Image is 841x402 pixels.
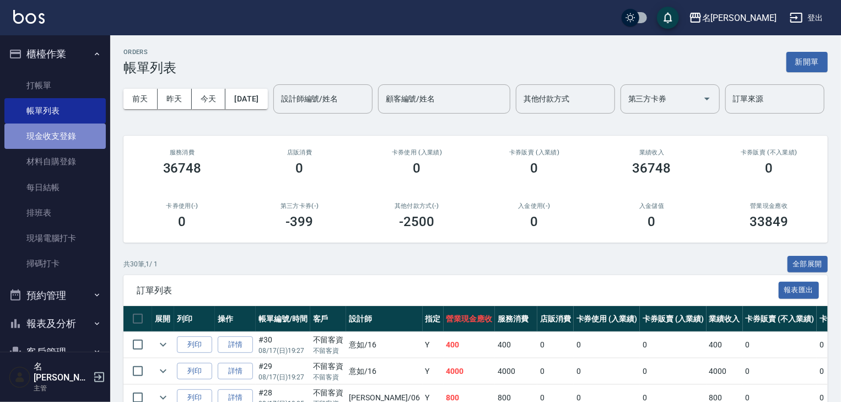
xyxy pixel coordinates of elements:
[174,306,215,332] th: 列印
[346,358,422,384] td: 意如 /16
[346,332,422,358] td: 意如 /16
[537,358,574,384] td: 0
[286,214,314,229] h3: -399
[123,89,158,109] button: 前天
[785,8,828,28] button: 登出
[296,160,304,176] h3: 0
[537,306,574,332] th: 店販消費
[684,7,781,29] button: 名[PERSON_NAME]
[9,366,31,388] img: Person
[310,306,347,332] th: 客戶
[444,358,495,384] td: 4000
[179,214,186,229] h3: 0
[574,306,640,332] th: 卡券使用 (入業績)
[177,363,212,380] button: 列印
[123,49,176,56] h2: ORDERS
[155,363,171,379] button: expand row
[707,332,743,358] td: 400
[313,346,344,356] p: 不留客資
[254,202,345,210] h2: 第三方卡券(-)
[158,89,192,109] button: 昨天
[218,336,253,353] a: 詳情
[413,160,421,176] h3: 0
[215,306,256,332] th: 操作
[788,256,828,273] button: 全部展開
[256,306,310,332] th: 帳單編號/時間
[495,358,537,384] td: 4000
[606,202,697,210] h2: 入金儲值
[724,149,815,156] h2: 卡券販賣 (不入業績)
[34,361,90,383] h5: 名[PERSON_NAME]
[743,358,817,384] td: 0
[444,306,495,332] th: 營業現金應收
[254,149,345,156] h2: 店販消費
[4,40,106,68] button: 櫃檯作業
[495,332,537,358] td: 400
[779,285,820,295] a: 報表匯出
[743,306,817,332] th: 卡券販賣 (不入業績)
[537,332,574,358] td: 0
[4,338,106,367] button: 客戶管理
[423,358,444,384] td: Y
[137,202,228,210] h2: 卡券使用(-)
[313,387,344,399] div: 不留客資
[531,214,538,229] h3: 0
[258,372,308,382] p: 08/17 (日) 19:27
[698,90,716,108] button: Open
[4,175,106,200] a: 每日結帳
[177,336,212,353] button: 列印
[225,89,267,109] button: [DATE]
[4,73,106,98] a: 打帳單
[313,334,344,346] div: 不留客資
[137,149,228,156] h3: 服務消費
[743,332,817,358] td: 0
[724,202,815,210] h2: 營業現金應收
[123,259,158,269] p: 共 30 筆, 1 / 1
[640,306,707,332] th: 卡券販賣 (入業績)
[640,332,707,358] td: 0
[707,358,743,384] td: 4000
[531,160,538,176] h3: 0
[218,363,253,380] a: 詳情
[489,149,580,156] h2: 卡券販賣 (入業績)
[13,10,45,24] img: Logo
[640,358,707,384] td: 0
[400,214,435,229] h3: -2500
[256,358,310,384] td: #29
[786,52,828,72] button: 新開單
[444,332,495,358] td: 400
[4,200,106,226] a: 排班表
[313,372,344,382] p: 不留客資
[123,60,176,76] h3: 帳單列表
[633,160,671,176] h3: 36748
[707,306,743,332] th: 業績收入
[346,306,422,332] th: 設計師
[371,202,462,210] h2: 其他付款方式(-)
[4,309,106,338] button: 報表及分析
[4,124,106,149] a: 現金收支登錄
[163,160,202,176] h3: 36748
[4,251,106,276] a: 掃碼打卡
[648,214,656,229] h3: 0
[574,332,640,358] td: 0
[4,98,106,124] a: 帳單列表
[423,332,444,358] td: Y
[137,285,779,296] span: 訂單列表
[155,336,171,353] button: expand row
[4,226,106,251] a: 現場電腦打卡
[371,149,462,156] h2: 卡券使用 (入業績)
[192,89,226,109] button: 今天
[574,358,640,384] td: 0
[489,202,580,210] h2: 入金使用(-)
[423,306,444,332] th: 指定
[256,332,310,358] td: #30
[4,149,106,174] a: 材料自購登錄
[606,149,697,156] h2: 業績收入
[152,306,174,332] th: 展開
[495,306,537,332] th: 服務消費
[313,361,344,372] div: 不留客資
[750,214,789,229] h3: 33849
[786,56,828,67] a: 新開單
[779,282,820,299] button: 報表匯出
[34,383,90,393] p: 主管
